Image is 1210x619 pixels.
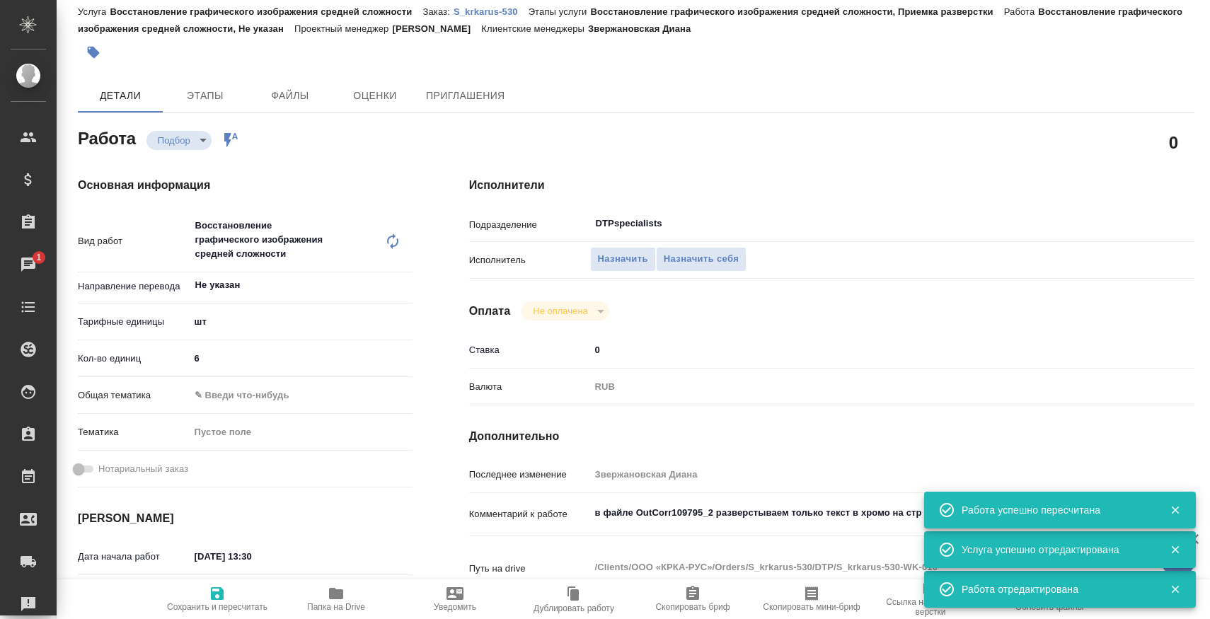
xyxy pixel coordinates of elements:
[195,388,396,403] div: ✎ Введи что-нибудь
[514,579,633,619] button: Дублировать работу
[426,87,505,105] span: Приглашения
[78,234,190,248] p: Вид работ
[633,579,752,619] button: Скопировать бриф
[4,247,53,282] a: 1
[146,131,212,150] div: Подбор
[590,501,1134,525] textarea: в файле OutCorr109795_2 разверстываем только текст в хромо на стр 12-13. числа не трогаем"
[1160,504,1189,516] button: Закрыть
[1160,543,1189,556] button: Закрыть
[98,462,188,476] span: Нотариальный заказ
[469,177,1194,194] h4: Исполнители
[341,87,409,105] span: Оценки
[454,5,529,17] a: S_krkarus-530
[752,579,871,619] button: Скопировать мини-бриф
[78,352,190,366] p: Кол-во единиц
[405,284,408,287] button: Open
[962,543,1148,557] div: Услуга успешно отредактирована
[590,6,1003,17] p: Восстановление графического изображения средней сложности, Приемка разверстки
[167,602,267,612] span: Сохранить и пересчитать
[294,23,392,34] p: Проектный менеджер
[469,253,590,267] p: Исполнитель
[1127,222,1129,225] button: Open
[78,125,136,150] h2: Работа
[469,218,590,232] p: Подразделение
[590,340,1134,360] input: ✎ Введи что-нибудь
[78,388,190,403] p: Общая тематика
[110,6,422,17] p: Восстановление графического изображения средней сложности
[656,247,747,272] button: Назначить себя
[469,380,590,394] p: Валюта
[962,582,1148,596] div: Работа отредактирована
[86,87,154,105] span: Детали
[454,6,529,17] p: S_krkarus-530
[590,464,1134,485] input: Пустое поле
[171,87,239,105] span: Этапы
[1160,583,1189,596] button: Закрыть
[78,6,110,17] p: Услуга
[871,579,990,619] button: Ссылка на инструкции верстки
[422,6,453,17] p: Заказ:
[78,37,109,68] button: Добавить тэг
[469,562,590,576] p: Путь на drive
[78,425,190,439] p: Тематика
[307,602,365,612] span: Папка на Drive
[469,343,590,357] p: Ставка
[190,383,413,407] div: ✎ Введи что-нибудь
[1169,130,1178,154] h2: 0
[28,250,50,265] span: 1
[158,579,277,619] button: Сохранить и пересчитать
[434,602,476,612] span: Уведомить
[256,87,324,105] span: Файлы
[598,251,648,267] span: Назначить
[522,301,609,320] div: Подбор
[78,177,413,194] h4: Основная информация
[190,420,413,444] div: Пустое поле
[195,425,396,439] div: Пустое поле
[590,555,1134,579] textarea: /Clients/ООО «КРКА-РУС»/Orders/S_krkarus-530/DTP/S_krkarus-530-WK-010
[392,23,481,34] p: [PERSON_NAME]
[481,23,588,34] p: Клиентские менеджеры
[396,579,514,619] button: Уведомить
[469,507,590,521] p: Комментарий к работе
[78,315,190,329] p: Тарифные единицы
[277,579,396,619] button: Папка на Drive
[190,310,413,334] div: шт
[78,550,190,564] p: Дата начала работ
[469,428,1194,445] h4: Дополнительно
[880,597,981,617] span: Ссылка на инструкции верстки
[190,348,413,369] input: ✎ Введи что-нибудь
[529,6,591,17] p: Этапы услуги
[190,546,313,567] input: ✎ Введи что-нибудь
[469,468,590,482] p: Последнее изменение
[78,510,413,527] h4: [PERSON_NAME]
[763,602,860,612] span: Скопировать мини-бриф
[469,303,511,320] h4: Оплата
[655,602,730,612] span: Скопировать бриф
[664,251,739,267] span: Назначить себя
[962,503,1148,517] div: Работа успешно пересчитана
[154,134,195,146] button: Подбор
[529,305,592,317] button: Не оплачена
[78,279,190,294] p: Направление перевода
[590,375,1134,399] div: RUB
[590,247,656,272] button: Назначить
[1004,6,1039,17] p: Работа
[588,23,701,34] p: Звержановская Диана
[534,603,614,613] span: Дублировать работу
